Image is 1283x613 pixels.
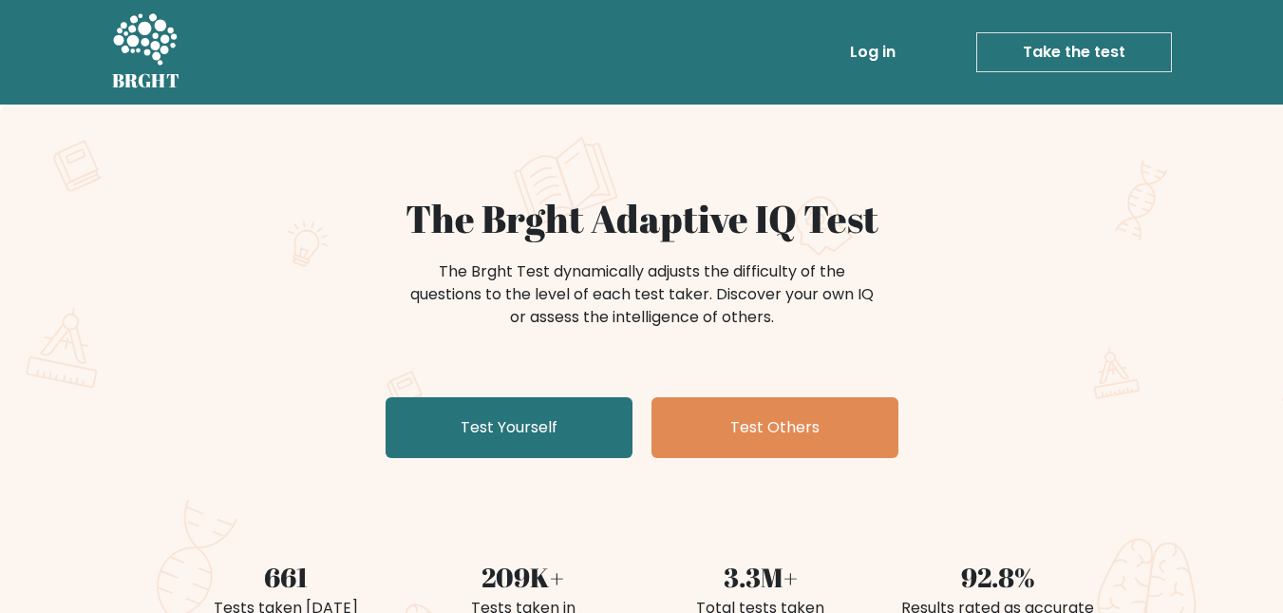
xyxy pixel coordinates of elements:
[653,557,868,597] div: 3.3M+
[891,557,1105,597] div: 92.8%
[179,557,393,597] div: 661
[405,260,879,329] div: The Brght Test dynamically adjusts the difficulty of the questions to the level of each test take...
[179,196,1105,241] h1: The Brght Adaptive IQ Test
[976,32,1172,72] a: Take the test
[416,557,631,597] div: 209K+
[112,8,180,97] a: BRGHT
[112,69,180,92] h5: BRGHT
[651,397,898,458] a: Test Others
[842,33,903,71] a: Log in
[386,397,632,458] a: Test Yourself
